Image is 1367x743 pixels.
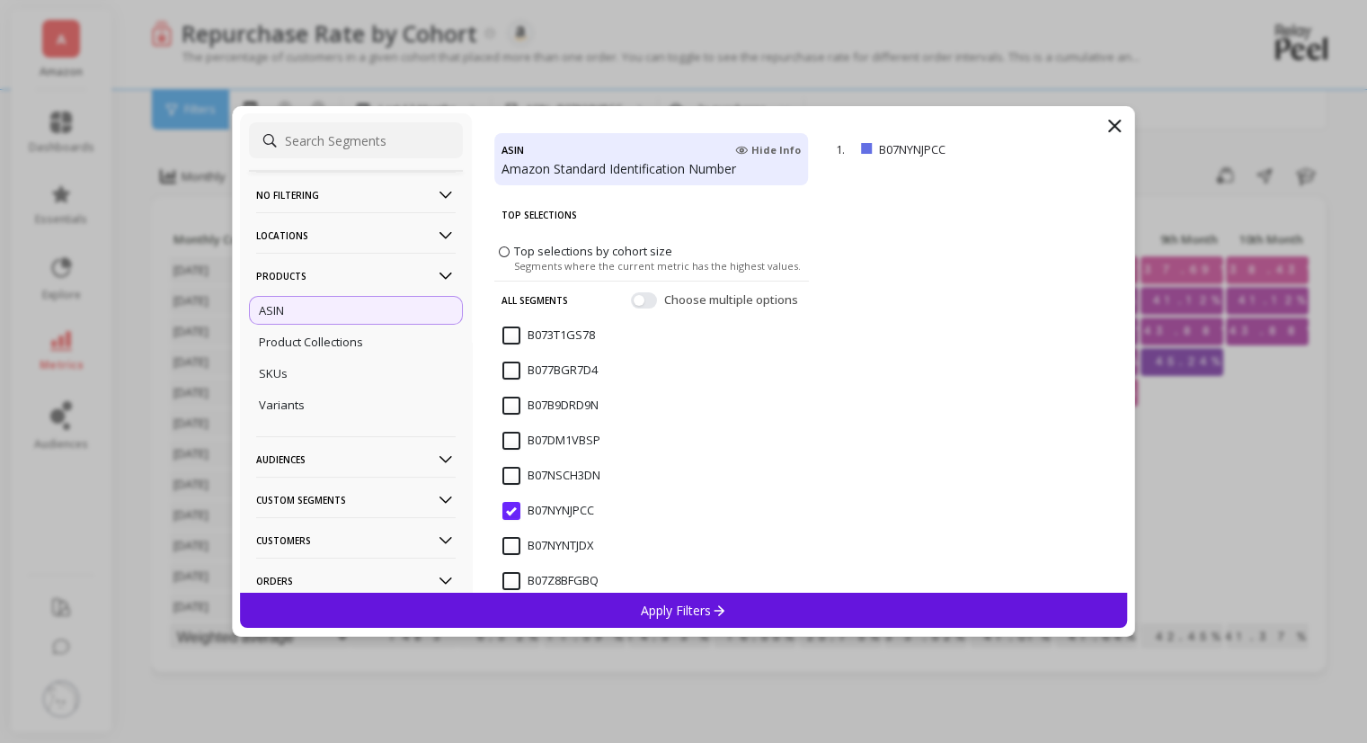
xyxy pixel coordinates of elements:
p: Products [256,253,456,299]
p: Top Selections [502,196,802,234]
span: Choose multiple options [664,291,802,309]
span: B07DM1VBSP [502,432,600,450]
p: ASIN [259,302,284,318]
span: B07NSCH3DN [502,467,600,485]
p: All Segments [502,282,568,319]
span: Hide Info [735,143,801,157]
p: Apply Filters [641,602,726,619]
input: Search Segments [249,122,463,158]
span: B077BGR7D4 [502,362,598,380]
p: Audiences [256,436,456,482]
p: SKUs [259,365,288,381]
span: B07B9DRD9N [502,397,599,415]
p: No filtering [256,172,456,218]
h4: ASIN [502,140,524,160]
p: Variants [259,397,305,413]
span: B073T1GS78 [502,327,595,345]
p: Orders [256,558,456,604]
span: B07NYNTJDX [502,537,594,555]
p: Locations [256,212,456,258]
span: B07Z8BFGBQ [502,572,599,590]
span: Top selections by cohort size [514,243,672,259]
p: Amazon Standard Identification Number [502,160,801,178]
p: Custom Segments [256,477,456,523]
p: Product Collections [259,334,363,350]
p: B07NYNJPCC [879,141,1031,157]
span: B07NYNJPCC [502,502,594,520]
p: Customers [256,517,456,563]
p: 1. [836,141,854,157]
span: Segments where the current metric has the highest values. [514,259,801,273]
